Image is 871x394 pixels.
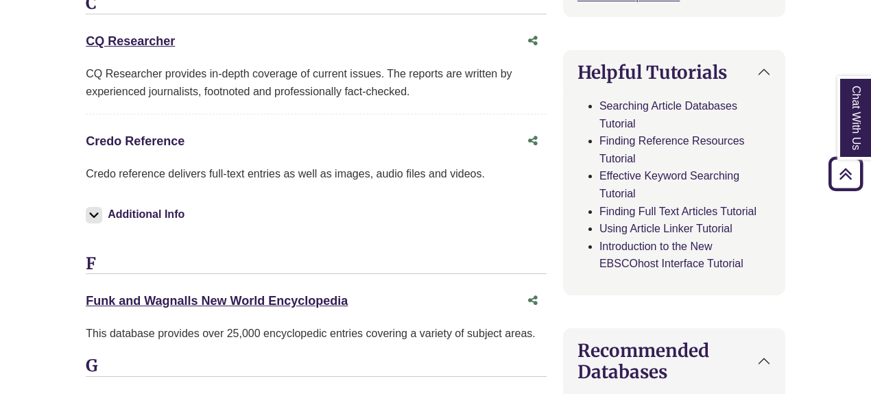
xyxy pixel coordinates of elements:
button: Additional Info [86,205,189,224]
a: Credo Reference [86,134,184,148]
h3: F [86,254,547,275]
a: CQ Researcher [86,34,175,48]
p: Credo reference delivers full-text entries as well as images, audio files and videos. [86,165,547,183]
a: Searching Article Databases Tutorial [599,100,737,130]
button: Share this database [519,288,547,314]
a: Finding Full Text Articles Tutorial [599,206,756,217]
button: Recommended Databases [564,329,785,393]
button: Share this database [519,28,547,54]
button: Share this database [519,128,547,154]
a: Effective Keyword Searching Tutorial [599,170,739,199]
a: Using Article Linker Tutorial [599,223,732,234]
div: CQ Researcher provides in-depth coverage of current issues. The reports are written by experience... [86,65,547,100]
a: Back to Top [824,164,868,183]
button: Helpful Tutorials [564,51,785,94]
h3: G [86,356,547,377]
a: Introduction to the New EBSCOhost Interface Tutorial [599,241,743,270]
a: Finding Reference Resources Tutorial [599,135,745,164]
a: Funk and Wagnalls New World Encyclopedia [86,294,348,308]
div: This database provides over 25,000 encyclopedic entries covering a variety of subject areas. [86,325,547,343]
